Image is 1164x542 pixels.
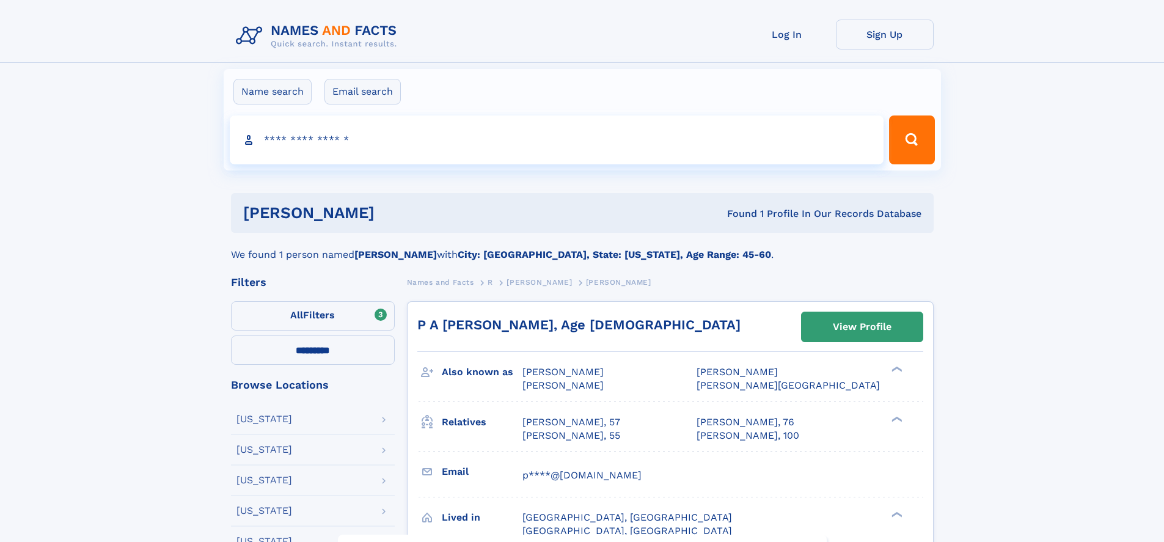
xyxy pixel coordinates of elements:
[697,366,778,378] span: [PERSON_NAME]
[231,379,395,390] div: Browse Locations
[833,313,891,341] div: View Profile
[231,20,407,53] img: Logo Names and Facts
[488,274,493,290] a: R
[442,412,522,433] h3: Relatives
[889,115,934,164] button: Search Button
[888,365,903,373] div: ❯
[243,205,551,221] h1: [PERSON_NAME]
[407,274,474,290] a: Names and Facts
[507,274,572,290] a: [PERSON_NAME]
[697,379,880,391] span: [PERSON_NAME][GEOGRAPHIC_DATA]
[522,511,732,523] span: [GEOGRAPHIC_DATA], [GEOGRAPHIC_DATA]
[354,249,437,260] b: [PERSON_NAME]
[442,507,522,528] h3: Lived in
[236,506,292,516] div: [US_STATE]
[522,379,604,391] span: [PERSON_NAME]
[324,79,401,104] label: Email search
[236,475,292,485] div: [US_STATE]
[442,362,522,383] h3: Also known as
[888,415,903,423] div: ❯
[442,461,522,482] h3: Email
[697,429,799,442] a: [PERSON_NAME], 100
[230,115,884,164] input: search input
[233,79,312,104] label: Name search
[522,416,620,429] a: [PERSON_NAME], 57
[507,278,572,287] span: [PERSON_NAME]
[236,445,292,455] div: [US_STATE]
[697,416,794,429] a: [PERSON_NAME], 76
[551,207,921,221] div: Found 1 Profile In Our Records Database
[231,233,934,262] div: We found 1 person named with .
[522,525,732,537] span: [GEOGRAPHIC_DATA], [GEOGRAPHIC_DATA]
[236,414,292,424] div: [US_STATE]
[458,249,771,260] b: City: [GEOGRAPHIC_DATA], State: [US_STATE], Age Range: 45-60
[522,366,604,378] span: [PERSON_NAME]
[738,20,836,49] a: Log In
[522,429,620,442] a: [PERSON_NAME], 55
[231,277,395,288] div: Filters
[417,317,741,332] a: P A [PERSON_NAME], Age [DEMOGRAPHIC_DATA]
[290,309,303,321] span: All
[888,510,903,518] div: ❯
[231,301,395,331] label: Filters
[836,20,934,49] a: Sign Up
[586,278,651,287] span: [PERSON_NAME]
[802,312,923,342] a: View Profile
[488,278,493,287] span: R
